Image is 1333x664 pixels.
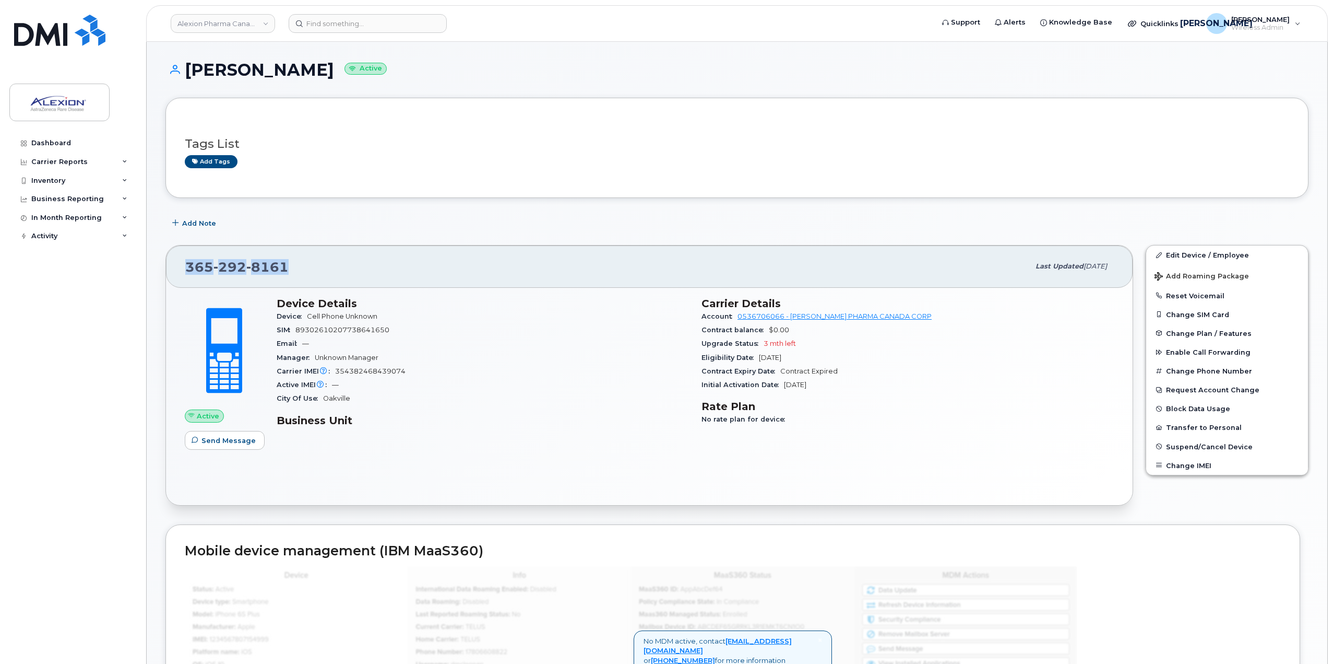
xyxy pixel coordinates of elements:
[185,137,1289,150] h3: Tags List
[701,415,790,423] span: No rate plan for device
[1146,265,1308,286] button: Add Roaming Package
[701,367,780,375] span: Contract Expiry Date
[780,367,838,375] span: Contract Expired
[701,326,769,334] span: Contract balance
[1146,399,1308,418] button: Block Data Usage
[1146,456,1308,475] button: Change IMEI
[295,326,389,334] span: 89302610207738641650
[277,354,315,362] span: Manager
[277,326,295,334] span: SIM
[701,340,764,347] span: Upgrade Status
[185,431,265,450] button: Send Message
[344,63,387,75] small: Active
[182,218,216,228] span: Add Note
[302,340,309,347] span: —
[185,544,1281,558] h2: Mobile device management (IBM MaaS360)
[332,381,339,389] span: —
[1146,418,1308,437] button: Transfer to Personal
[197,411,219,421] span: Active
[1166,348,1251,356] span: Enable Call Forwarding
[764,340,796,347] span: 3 mth left
[201,436,256,446] span: Send Message
[1146,343,1308,362] button: Enable Call Forwarding
[818,636,822,644] a: Close
[185,155,237,168] a: Add tags
[1146,362,1308,380] button: Change Phone Number
[277,297,689,310] h3: Device Details
[315,354,378,362] span: Unknown Manager
[1146,286,1308,305] button: Reset Voicemail
[277,414,689,427] h3: Business Unit
[1146,246,1308,264] a: Edit Device / Employee
[323,394,350,402] span: Oakville
[1146,437,1308,456] button: Suspend/Cancel Device
[213,259,246,275] span: 292
[701,354,759,362] span: Eligibility Date
[818,635,822,645] span: ×
[185,259,289,275] span: 365
[165,61,1308,79] h1: [PERSON_NAME]
[737,312,932,320] a: 0536706066 - [PERSON_NAME] PHARMA CANADA CORP
[1146,380,1308,399] button: Request Account Change
[701,381,784,389] span: Initial Activation Date
[784,381,806,389] span: [DATE]
[277,394,323,402] span: City Of Use
[1146,305,1308,324] button: Change SIM Card
[277,381,332,389] span: Active IMEI
[759,354,781,362] span: [DATE]
[335,367,406,375] span: 354382468439074
[1155,272,1249,282] span: Add Roaming Package
[307,312,377,320] span: Cell Phone Unknown
[277,312,307,320] span: Device
[1146,324,1308,343] button: Change Plan / Features
[701,297,1114,310] h3: Carrier Details
[769,326,789,334] span: $0.00
[1166,329,1252,337] span: Change Plan / Features
[701,400,1114,413] h3: Rate Plan
[1036,262,1084,270] span: Last updated
[1084,262,1107,270] span: [DATE]
[165,214,225,232] button: Add Note
[277,367,335,375] span: Carrier IMEI
[246,259,289,275] span: 8161
[277,340,302,347] span: Email
[701,312,737,320] span: Account
[1166,442,1253,450] span: Suspend/Cancel Device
